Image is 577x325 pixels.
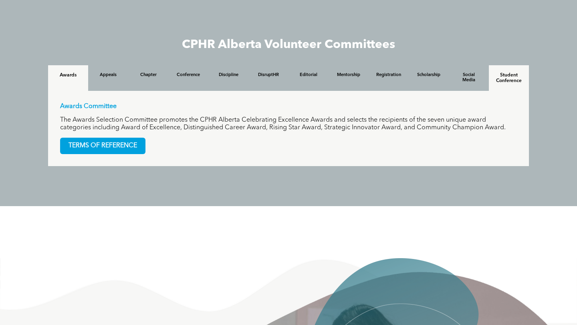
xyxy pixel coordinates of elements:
p: The Awards Selection Committee promotes the CPHR Alberta Celebrating Excellence Awards and select... [60,116,517,132]
h4: Discipline [216,72,241,78]
h4: Registration [376,72,401,78]
h4: Awards [55,72,81,78]
h4: Student Conference [496,72,522,84]
h4: Social Media [456,72,482,83]
h4: Mentorship [336,72,361,78]
span: CPHR Alberta Volunteer Committees [182,39,395,51]
span: TERMS OF REFERENCE [61,138,145,154]
a: TERMS OF REFERENCE [60,138,145,154]
h4: Scholarship [416,72,442,78]
h4: Conference [176,72,201,78]
h4: Appeals [95,72,121,78]
p: Awards Committee [60,103,517,110]
h4: Editorial [296,72,321,78]
h4: DisruptHR [256,72,281,78]
h4: Chapter [135,72,161,78]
